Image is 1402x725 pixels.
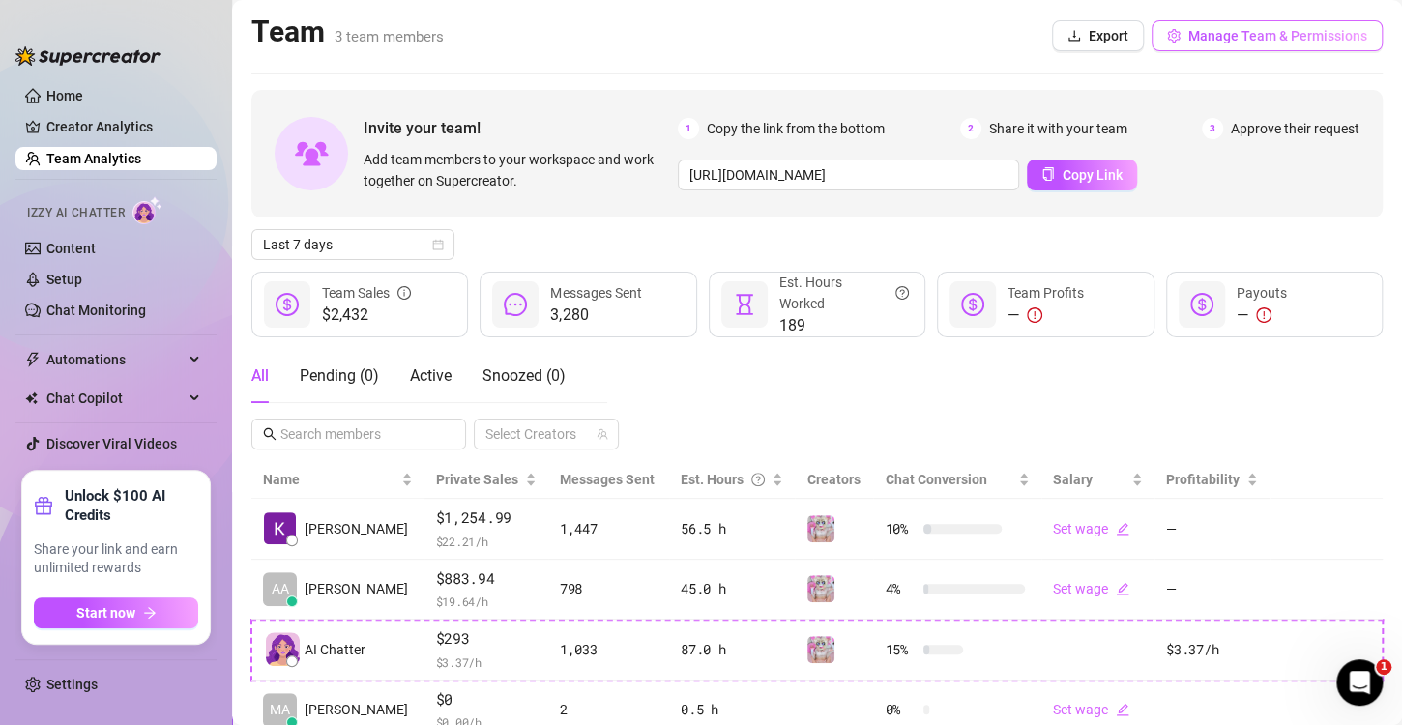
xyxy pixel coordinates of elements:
[76,605,135,621] span: Start now
[397,282,411,304] span: info-circle
[436,688,537,711] span: $0
[436,567,537,591] span: $883.94
[266,632,300,666] img: izzy-ai-chatter-avatar-DDCN_rTZ.svg
[1188,28,1367,43] span: Manage Team & Permissions
[1116,582,1129,595] span: edit
[276,293,299,316] span: dollar-circle
[1256,307,1271,323] span: exclamation-circle
[263,469,397,490] span: Name
[305,518,408,539] span: [PERSON_NAME]
[132,196,162,224] img: AI Chatter
[272,578,289,599] span: AA
[681,469,768,490] div: Est. Hours
[1116,703,1129,716] span: edit
[364,149,670,191] span: Add team members to your workspace and work together on Supercreator.
[322,282,411,304] div: Team Sales
[961,293,984,316] span: dollar-circle
[560,518,657,539] div: 1,447
[560,472,655,487] span: Messages Sent
[300,364,379,388] div: Pending ( 0 )
[1376,659,1391,675] span: 1
[263,230,443,259] span: Last 7 days
[264,512,296,544] img: Kateri
[751,469,765,490] span: question-circle
[270,699,290,720] span: MA
[46,303,146,318] a: Chat Monitoring
[597,428,608,440] span: team
[34,597,198,628] button: Start nowarrow-right
[1052,20,1144,51] button: Export
[46,344,184,375] span: Automations
[1008,285,1084,301] span: Team Profits
[885,472,986,487] span: Chat Conversion
[885,639,916,660] span: 15 %
[550,285,641,301] span: Messages Sent
[885,518,916,539] span: 10 %
[46,436,177,451] a: Discover Viral Videos
[432,239,444,250] span: calendar
[681,578,783,599] div: 45.0 h
[305,578,408,599] span: [PERSON_NAME]
[46,88,83,103] a: Home
[1202,118,1223,139] span: 3
[779,314,909,337] span: 189
[322,304,411,327] span: $2,432
[1190,293,1213,316] span: dollar-circle
[143,606,157,620] span: arrow-right
[807,515,834,542] img: Rosey
[1231,118,1359,139] span: Approve their request
[1041,167,1055,181] span: copy
[1166,639,1258,660] div: $3.37 /h
[305,639,365,660] span: AI Chatter
[1237,285,1287,301] span: Payouts
[1116,522,1129,536] span: edit
[251,364,269,388] div: All
[46,241,96,256] a: Content
[65,486,198,525] strong: Unlock $100 AI Credits
[550,304,641,327] span: 3,280
[436,627,537,651] span: $293
[410,366,452,385] span: Active
[807,575,834,602] img: Rosey
[436,507,537,530] span: $1,254.99
[1154,560,1270,621] td: —
[1053,702,1129,717] a: Set wageedit
[263,427,277,441] span: search
[678,118,699,139] span: 1
[364,116,678,140] span: Invite your team!
[34,540,198,578] span: Share your link and earn unlimited rewards
[27,204,125,222] span: Izzy AI Chatter
[707,118,885,139] span: Copy the link from the bottom
[251,14,444,50] h2: Team
[46,151,141,166] a: Team Analytics
[681,639,783,660] div: 87.0 h
[436,532,537,551] span: $ 22.21 /h
[436,592,537,611] span: $ 19.64 /h
[251,461,424,499] th: Name
[34,496,53,515] span: gift
[25,352,41,367] span: thunderbolt
[1089,28,1128,43] span: Export
[1053,472,1093,487] span: Salary
[1027,159,1137,190] button: Copy Link
[989,118,1127,139] span: Share it with your team
[335,28,444,45] span: 3 team members
[1008,304,1084,327] div: —
[436,652,537,672] span: $ 3.37 /h
[681,518,783,539] div: 56.5 h
[885,699,916,720] span: 0 %
[560,699,657,720] div: 2
[795,461,873,499] th: Creators
[895,272,909,314] span: question-circle
[46,677,98,692] a: Settings
[1063,167,1123,183] span: Copy Link
[560,639,657,660] div: 1,033
[46,272,82,287] a: Setup
[560,578,657,599] div: 798
[15,46,161,66] img: logo-BBDzfeDw.svg
[1237,304,1287,327] div: —
[1166,472,1240,487] span: Profitability
[960,118,981,139] span: 2
[305,699,408,720] span: [PERSON_NAME]
[1053,581,1129,596] a: Set wageedit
